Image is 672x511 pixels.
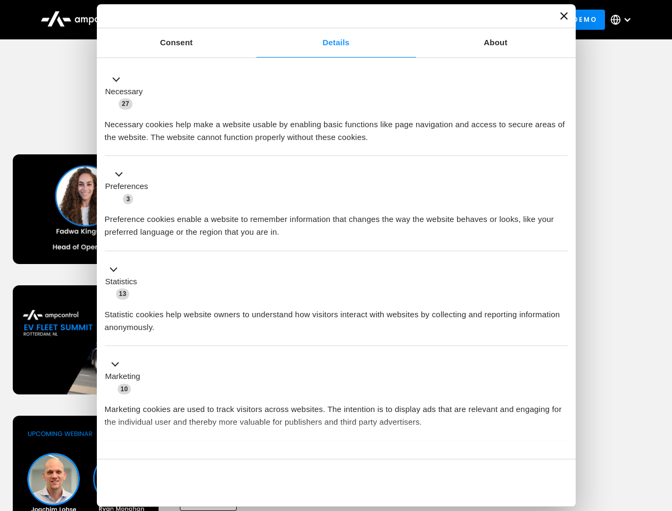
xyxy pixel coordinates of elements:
a: Consent [97,28,256,57]
div: Statistic cookies help website owners to understand how visitors interact with websites by collec... [105,300,568,334]
div: Marketing cookies are used to track visitors across websites. The intention is to display ads tha... [105,395,568,428]
label: Necessary [105,86,143,98]
span: 13 [116,289,130,299]
label: Marketing [105,370,140,383]
span: 10 [118,384,131,394]
button: Preferences (3) [105,168,155,205]
button: Statistics (13) [105,263,144,300]
div: Preference cookies enable a website to remember information that changes the way the website beha... [105,205,568,238]
h1: Upcoming Webinars [13,108,660,133]
div: Necessary cookies help make a website usable by enabling basic functions like page navigation and... [105,110,568,144]
button: Necessary (27) [105,73,150,110]
label: Statistics [105,276,137,288]
span: 3 [123,194,133,204]
button: Okay [414,467,567,498]
span: 2 [176,455,186,465]
span: 27 [119,98,132,109]
a: About [416,28,576,57]
a: Details [256,28,416,57]
button: Marketing (10) [105,358,147,395]
button: Close banner [560,12,568,20]
button: Unclassified (2) [105,453,192,466]
label: Preferences [105,180,148,193]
